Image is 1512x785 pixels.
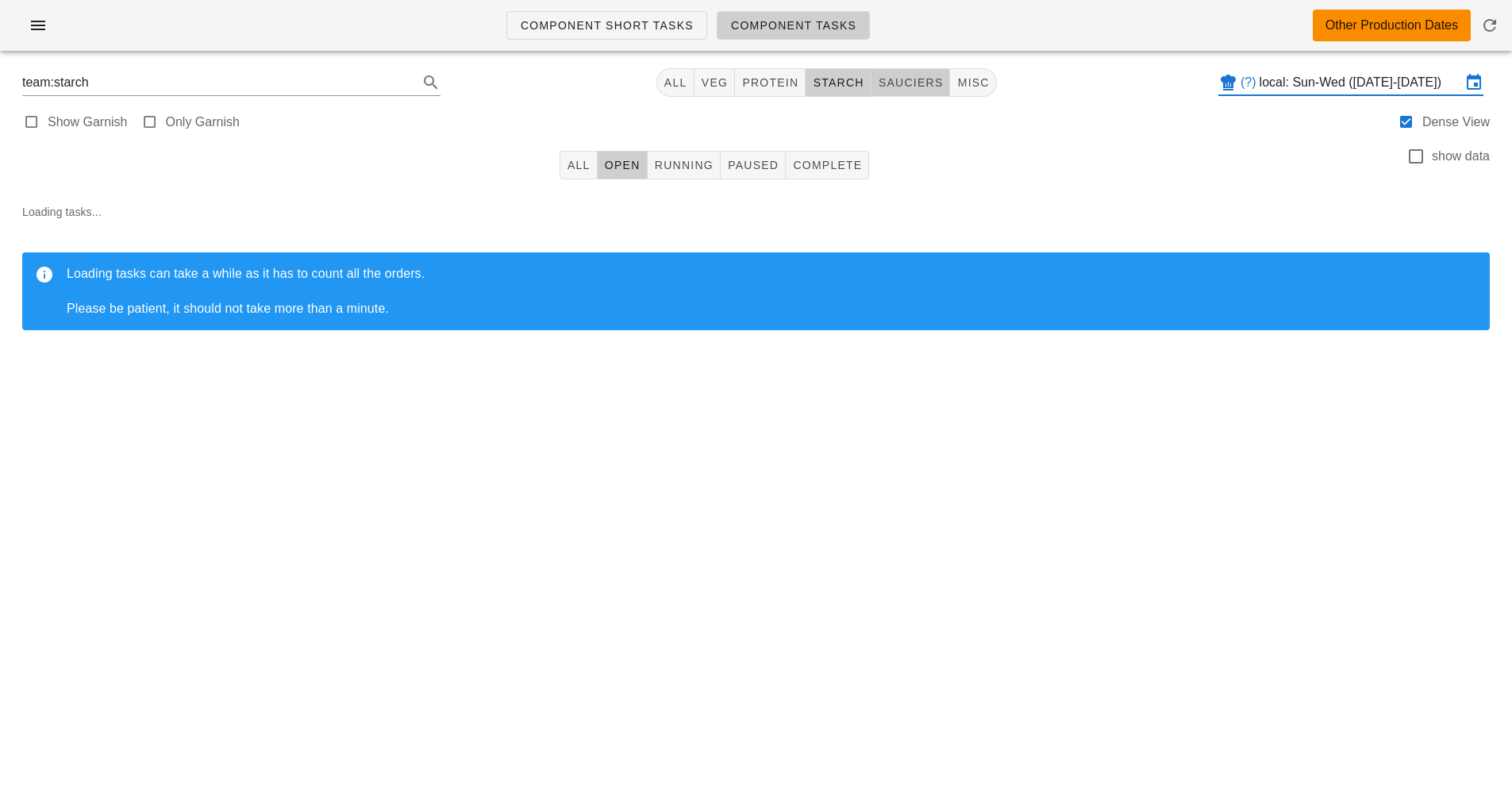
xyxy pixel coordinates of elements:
button: Running [648,151,721,179]
button: All [560,151,598,179]
button: Open [598,151,648,179]
span: protein [741,76,798,89]
button: sauciers [871,68,951,97]
button: All [656,68,694,97]
span: sauciers [878,76,944,89]
div: Loading tasks can take a while as it has to count all the orders. Please be patient, it should no... [67,265,1477,317]
a: Component Tasks [717,11,870,40]
span: Running [654,159,714,171]
span: Component Tasks [730,19,856,32]
label: Show Garnish [48,114,128,130]
span: Component Short Tasks [520,19,694,32]
span: Paused [727,159,779,171]
label: show data [1432,148,1490,164]
span: misc [956,76,989,89]
button: starch [806,68,871,97]
button: Paused [721,151,786,179]
div: Other Production Dates [1325,16,1458,35]
button: Complete [786,151,869,179]
span: veg [701,76,729,89]
span: Open [604,159,641,171]
label: Only Garnish [166,114,240,130]
label: Dense View [1422,114,1490,130]
span: Complete [792,159,862,171]
div: (?) [1241,75,1260,90]
a: Component Short Tasks [506,11,707,40]
div: Loading tasks... [10,190,1502,356]
button: veg [694,68,736,97]
span: All [567,159,591,171]
span: All [664,76,687,89]
button: protein [735,68,806,97]
button: misc [950,68,996,97]
span: starch [812,76,864,89]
